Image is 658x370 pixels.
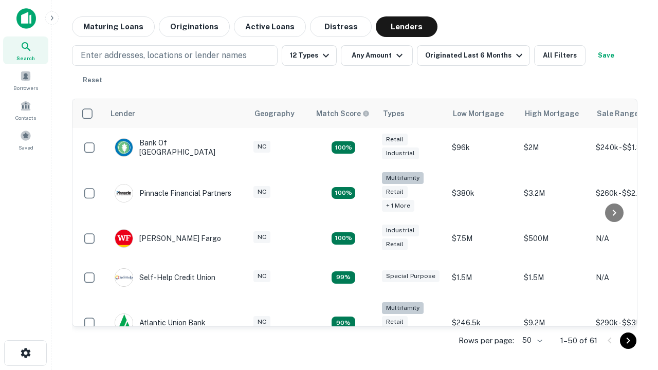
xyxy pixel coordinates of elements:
[76,70,109,90] button: Reset
[620,332,636,349] button: Go to next page
[519,219,591,258] td: $500M
[19,143,33,152] span: Saved
[310,99,377,128] th: Capitalize uses an advanced AI algorithm to match your search with the best lender. The match sco...
[382,200,414,212] div: + 1 more
[534,45,586,66] button: All Filters
[316,108,370,119] div: Capitalize uses an advanced AI algorithm to match your search with the best lender. The match sco...
[382,238,408,250] div: Retail
[332,317,355,329] div: Matching Properties: 10, hasApolloMatch: undefined
[453,107,504,120] div: Low Mortgage
[447,219,519,258] td: $7.5M
[3,126,48,154] a: Saved
[590,45,623,66] button: Save your search to get updates of matches that match your search criteria.
[447,258,519,297] td: $1.5M
[253,186,270,198] div: NC
[115,314,133,331] img: picture
[115,184,231,202] div: Pinnacle Financial Partners
[253,231,270,243] div: NC
[115,313,206,332] div: Atlantic Union Bank
[16,54,35,62] span: Search
[310,16,372,37] button: Distress
[525,107,579,120] div: High Mortgage
[519,128,591,167] td: $2M
[447,128,519,167] td: $96k
[159,16,230,37] button: Originations
[253,270,270,282] div: NC
[518,333,544,348] div: 50
[382,147,419,159] div: Industrial
[447,99,519,128] th: Low Mortgage
[382,316,408,328] div: Retail
[382,302,424,314] div: Multifamily
[519,99,591,128] th: High Mortgage
[341,45,413,66] button: Any Amount
[425,49,525,62] div: Originated Last 6 Months
[332,232,355,245] div: Matching Properties: 14, hasApolloMatch: undefined
[104,99,248,128] th: Lender
[597,107,638,120] div: Sale Range
[72,16,155,37] button: Maturing Loans
[382,172,424,184] div: Multifamily
[115,139,133,156] img: picture
[383,107,405,120] div: Types
[316,108,368,119] h6: Match Score
[519,297,591,349] td: $9.2M
[15,114,36,122] span: Contacts
[3,66,48,94] a: Borrowers
[72,45,278,66] button: Enter addresses, locations or lender names
[377,99,447,128] th: Types
[447,297,519,349] td: $246.5k
[519,258,591,297] td: $1.5M
[248,99,310,128] th: Geography
[382,134,408,145] div: Retail
[253,141,270,153] div: NC
[254,107,295,120] div: Geography
[115,268,215,287] div: Self-help Credit Union
[459,335,514,347] p: Rows per page:
[111,107,135,120] div: Lender
[332,187,355,199] div: Matching Properties: 20, hasApolloMatch: undefined
[115,229,221,248] div: [PERSON_NAME] Fargo
[382,270,440,282] div: Special Purpose
[282,45,337,66] button: 12 Types
[234,16,306,37] button: Active Loans
[382,186,408,198] div: Retail
[3,96,48,124] a: Contacts
[115,269,133,286] img: picture
[376,16,437,37] button: Lenders
[332,141,355,154] div: Matching Properties: 15, hasApolloMatch: undefined
[382,225,419,236] div: Industrial
[115,230,133,247] img: picture
[560,335,597,347] p: 1–50 of 61
[447,167,519,219] td: $380k
[13,84,38,92] span: Borrowers
[81,49,247,62] p: Enter addresses, locations or lender names
[607,255,658,304] iframe: Chat Widget
[115,184,133,202] img: picture
[3,36,48,64] a: Search
[417,45,530,66] button: Originated Last 6 Months
[115,138,238,157] div: Bank Of [GEOGRAPHIC_DATA]
[519,167,591,219] td: $3.2M
[253,316,270,328] div: NC
[16,8,36,29] img: capitalize-icon.png
[332,271,355,284] div: Matching Properties: 11, hasApolloMatch: undefined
